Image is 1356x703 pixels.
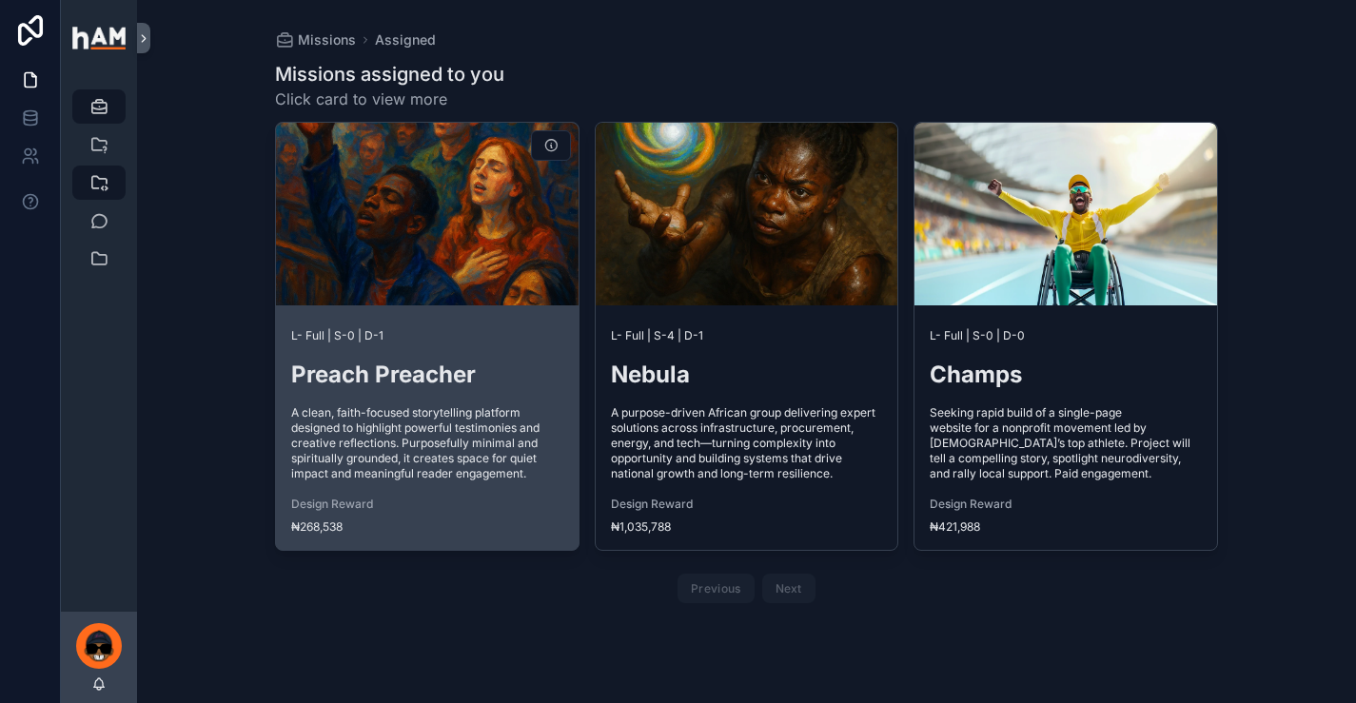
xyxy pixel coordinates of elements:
div: Pewrify-featured-image.jpg [276,123,579,305]
span: A purpose-driven African group delivering expert solutions across infrastructure, procurement, en... [611,405,883,481]
span: ₦1,035,788 [611,519,883,535]
span: Seeking rapid build of a single-page website for a nonprofit movement led by [DEMOGRAPHIC_DATA]’s... [930,405,1202,481]
span: Missions [298,30,356,49]
span: L- Full | S-0 | D-1 [291,328,563,343]
h1: Missions assigned to you [275,61,504,88]
h2: Champs [930,359,1202,390]
span: ₦421,988 [930,519,1202,535]
span: Design Reward [930,497,1202,512]
a: L- Full | S-4 | D-1NebulaA purpose-driven African group delivering expert solutions across infras... [595,122,899,551]
a: L- Full | S-0 | D-1Preach PreacherA clean, faith-focused storytelling platform designed to highli... [275,122,580,551]
span: Design Reward [611,497,883,512]
div: femal-power.webp [596,123,898,305]
a: Assigned [375,30,436,49]
span: ₦268,538 [291,519,563,535]
a: L- Full | S-0 | D-0ChampsSeeking rapid build of a single-page website for a nonprofit movement le... [914,122,1218,551]
span: Click card to view more [275,88,504,110]
h2: Nebula [611,359,883,390]
img: App logo [72,27,126,49]
div: man-wheelchair-is-smiling-celebrating-as-he-runs-track.webp [914,123,1217,305]
h2: Preach Preacher [291,359,563,390]
span: L- Full | S-0 | D-0 [930,328,1202,343]
a: Missions [275,30,356,49]
span: Design Reward [291,497,563,512]
span: A clean, faith-focused storytelling platform designed to highlight powerful testimonies and creat... [291,405,563,481]
div: scrollable content [61,76,137,301]
span: L- Full | S-4 | D-1 [611,328,883,343]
